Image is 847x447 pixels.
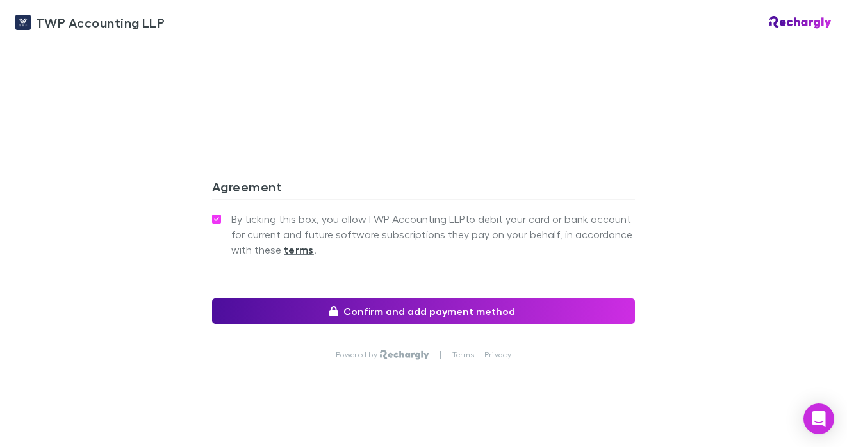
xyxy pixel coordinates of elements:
span: TWP Accounting LLP [36,13,165,32]
strong: terms [284,243,314,256]
img: Rechargly Logo [769,16,832,29]
a: Terms [452,350,474,360]
div: Open Intercom Messenger [803,403,834,434]
p: Powered by [336,350,380,360]
img: Rechargly Logo [380,350,429,360]
button: Confirm and add payment method [212,298,635,324]
span: By ticking this box, you allow TWP Accounting LLP to debit your card or bank account for current ... [231,211,635,257]
img: TWP Accounting LLP's Logo [15,15,31,30]
p: | [440,350,441,360]
h3: Agreement [212,179,635,199]
a: Privacy [484,350,511,360]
